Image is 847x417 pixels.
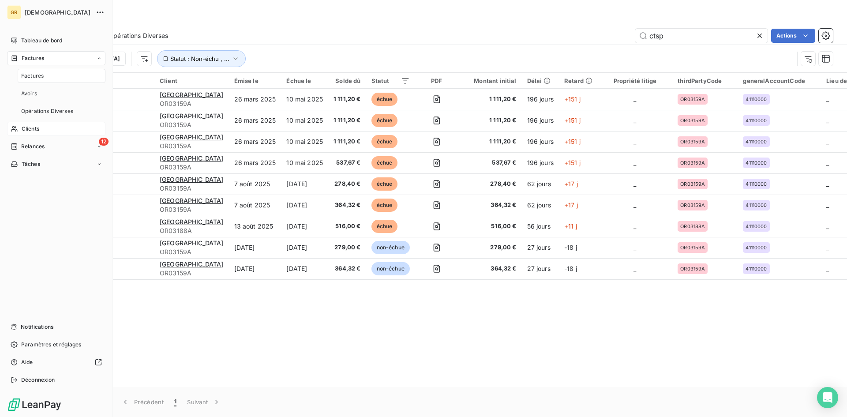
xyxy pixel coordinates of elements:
[160,154,224,162] span: [GEOGRAPHIC_DATA]
[746,181,767,187] span: 41110000
[281,195,328,216] td: [DATE]
[334,116,361,125] span: 1 111,20 €
[680,203,705,208] span: OR03159A
[463,137,516,146] span: 1 111,20 €
[826,95,829,103] span: _
[633,265,636,272] span: _
[420,77,453,84] div: PDF
[160,218,224,225] span: [GEOGRAPHIC_DATA]
[463,243,516,252] span: 279,00 €
[371,241,410,254] span: non-échue
[680,97,705,102] span: OR03159A
[160,163,224,172] span: OR03159A
[160,77,224,84] div: Client
[463,77,516,84] div: Montant initial
[334,180,361,188] span: 278,40 €
[160,260,224,268] span: [GEOGRAPHIC_DATA]
[371,199,398,212] span: échue
[334,158,361,167] span: 537,67 €
[633,180,636,188] span: _
[21,341,81,349] span: Paramètres et réglages
[371,135,398,148] span: échue
[564,222,577,230] span: +11 j
[680,118,705,123] span: OR03159A
[21,90,37,98] span: Avoirs
[7,355,105,369] a: Aide
[160,184,224,193] span: OR03159A
[160,99,224,108] span: OR03159A
[522,216,559,237] td: 56 jours
[522,195,559,216] td: 62 jours
[746,160,767,165] span: 41110000
[169,393,182,411] button: 1
[564,265,577,272] span: -18 j
[371,114,398,127] span: échue
[22,54,44,62] span: Factures
[771,29,815,43] button: Actions
[633,222,636,230] span: _
[229,216,281,237] td: 13 août 2025
[99,138,109,146] span: 12
[371,262,410,275] span: non-échue
[522,258,559,279] td: 27 jours
[160,112,224,120] span: [GEOGRAPHIC_DATA]
[826,159,829,166] span: _
[633,138,636,145] span: _
[334,77,361,84] div: Solde dû
[564,180,578,188] span: +17 j
[743,77,816,84] div: generalAccountCode
[633,116,636,124] span: _
[334,222,361,231] span: 516,00 €
[234,77,276,84] div: Émise le
[160,197,224,204] span: [GEOGRAPHIC_DATA]
[160,239,224,247] span: [GEOGRAPHIC_DATA]
[746,245,767,250] span: 41110000
[680,245,705,250] span: OR03159A
[7,398,62,412] img: Logo LeanPay
[21,107,73,115] span: Opérations Diverses
[170,55,229,62] span: Statut : Non-échu , ...
[334,137,361,146] span: 1 111,20 €
[7,5,21,19] div: GR
[371,156,398,169] span: échue
[522,110,559,131] td: 196 jours
[564,116,581,124] span: +151 j
[160,205,224,214] span: OR03159A
[826,244,829,251] span: _
[633,95,636,103] span: _
[25,9,90,16] span: [DEMOGRAPHIC_DATA]
[229,258,281,279] td: [DATE]
[229,131,281,152] td: 26 mars 2025
[22,125,39,133] span: Clients
[680,139,705,144] span: OR03159A
[746,266,767,271] span: 41110000
[564,244,577,251] span: -18 j
[564,138,581,145] span: +151 j
[21,143,45,150] span: Relances
[281,152,328,173] td: 10 mai 2025
[826,222,829,230] span: _
[21,358,33,366] span: Aide
[174,398,176,406] span: 1
[160,120,224,129] span: OR03159A
[160,142,224,150] span: OR03159A
[109,31,168,40] span: Opérations Diverses
[371,77,410,84] div: Statut
[371,220,398,233] span: échue
[817,387,838,408] div: Open Intercom Messenger
[182,393,226,411] button: Suivant
[746,224,767,229] span: 41110000
[680,224,705,229] span: OR03188A
[463,264,516,273] span: 364,32 €
[635,29,768,43] input: Rechercher
[334,95,361,104] span: 1 111,20 €
[334,201,361,210] span: 364,32 €
[826,116,829,124] span: _
[746,97,767,102] span: 41110000
[281,110,328,131] td: 10 mai 2025
[22,160,40,168] span: Tâches
[633,201,636,209] span: _
[603,77,667,84] div: Propriété litige
[281,216,328,237] td: [DATE]
[633,244,636,251] span: _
